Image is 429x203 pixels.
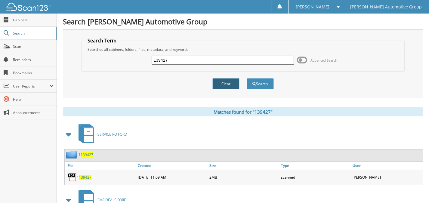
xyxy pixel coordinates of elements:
span: User Reports [13,84,49,89]
div: Matches found for "139427" [63,107,423,116]
span: Reminders [13,57,54,62]
img: scan123-logo-white.svg [6,3,51,11]
span: Cabinets [13,17,54,23]
span: Scan [13,44,54,49]
span: 139427 [81,152,93,157]
span: Search [13,31,53,36]
a: File [65,161,136,170]
button: Clear [212,78,239,89]
span: Help [13,97,54,102]
a: 1139427 [79,152,93,157]
span: CAR DEALS FORD [97,197,127,202]
iframe: Chat Widget [399,174,429,203]
span: 139427 [79,175,91,180]
a: Size [208,161,279,170]
img: folder2.png [66,151,79,158]
a: SERVICE RO FORD [75,122,127,146]
legend: Search Term [85,37,119,44]
a: Created [136,161,208,170]
span: Announcements [13,110,54,115]
h1: Search [PERSON_NAME] Automotive Group [63,17,423,26]
span: [PERSON_NAME] [296,5,329,9]
a: Type [279,161,351,170]
span: Advanced Search [310,58,337,63]
div: Searches all cabinets, folders, files, metadata, and keywords [85,47,401,52]
div: 2MB [208,171,279,183]
span: SERVICE RO FORD [97,132,127,137]
span: Bookmarks [13,70,54,75]
div: [DATE] 11:09 AM [136,171,208,183]
span: [PERSON_NAME] Automotive Group [350,5,422,9]
button: Search [247,78,274,89]
a: 1139427 [77,175,91,180]
img: PDF.png [68,173,77,182]
div: [PERSON_NAME] [351,171,423,183]
div: scanned [279,171,351,183]
a: User [351,161,423,170]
